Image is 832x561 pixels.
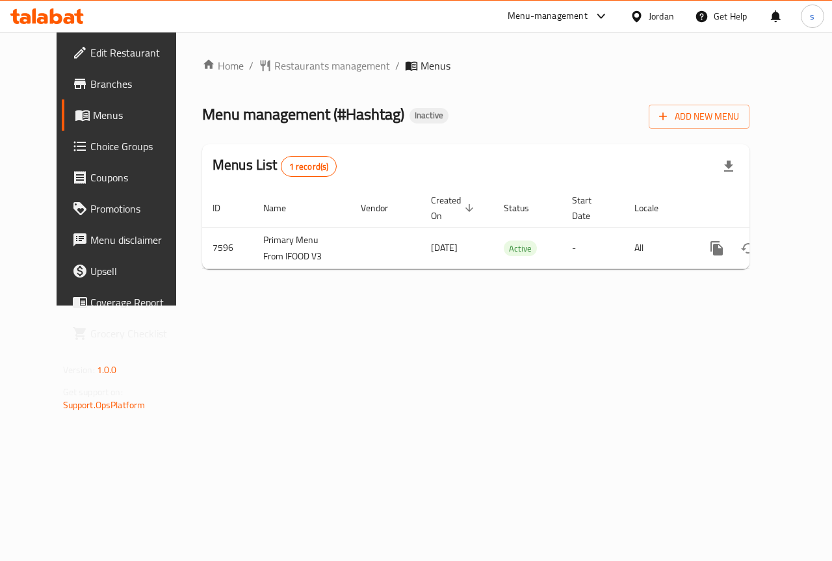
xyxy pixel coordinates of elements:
span: Promotions [90,201,185,216]
a: Menus [62,99,196,131]
span: Menu management ( #Hashtag ) [202,99,404,129]
td: All [624,228,691,268]
a: Choice Groups [62,131,196,162]
span: Restaurants management [274,58,390,73]
span: Version: [63,361,95,378]
span: Active [504,241,537,256]
span: Upsell [90,263,185,279]
nav: breadcrumb [202,58,749,73]
span: Choice Groups [90,138,185,154]
a: Upsell [62,255,196,287]
span: Created On [431,192,478,224]
span: 1.0.0 [97,361,117,378]
span: Inactive [409,110,448,121]
a: Support.OpsPlatform [63,397,146,413]
div: Jordan [649,9,674,23]
li: / [249,58,253,73]
span: Coverage Report [90,294,185,310]
div: Menu-management [508,8,588,24]
span: Vendor [361,200,405,216]
span: Get support on: [63,384,123,400]
div: Total records count [281,156,337,177]
li: / [395,58,400,73]
span: Status [504,200,546,216]
a: Grocery Checklist [62,318,196,349]
span: 1 record(s) [281,161,337,173]
td: - [562,228,624,268]
div: Active [504,241,537,256]
a: Restaurants management [259,58,390,73]
a: Branches [62,68,196,99]
button: more [701,233,733,264]
div: Inactive [409,108,448,124]
span: ID [213,200,237,216]
span: [DATE] [431,239,458,256]
span: s [810,9,814,23]
a: Edit Restaurant [62,37,196,68]
h2: Menus List [213,155,337,177]
td: 7596 [202,228,253,268]
span: Menus [93,107,185,123]
button: Add New Menu [649,105,749,129]
div: Export file [713,151,744,182]
span: Coupons [90,170,185,185]
a: Menu disclaimer [62,224,196,255]
span: Branches [90,76,185,92]
a: Coverage Report [62,287,196,318]
a: Home [202,58,244,73]
button: Change Status [733,233,764,264]
a: Promotions [62,193,196,224]
span: Locale [634,200,675,216]
span: Edit Restaurant [90,45,185,60]
span: Grocery Checklist [90,326,185,341]
span: Name [263,200,303,216]
span: Menus [421,58,450,73]
a: Coupons [62,162,196,193]
span: Menu disclaimer [90,232,185,248]
td: Primary Menu From IFOOD V3 [253,228,350,268]
span: Add New Menu [659,109,739,125]
span: Start Date [572,192,608,224]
